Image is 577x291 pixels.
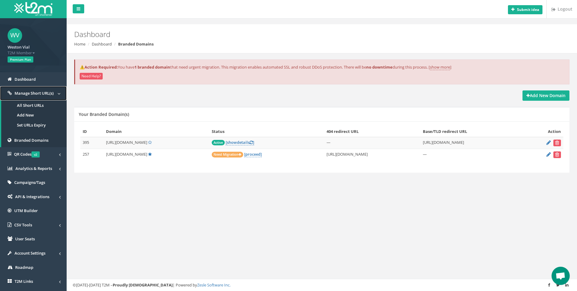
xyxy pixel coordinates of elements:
[508,5,542,14] button: Submit idea
[324,126,420,137] th: 404 redirect URL
[14,151,40,157] span: QR Codes
[8,43,59,56] a: Weston Vial T2M Member
[420,126,523,137] th: Base/TLD redirect URL
[517,7,539,12] b: Submit idea
[15,76,36,82] span: Dashboard
[14,137,48,143] span: Branded Domains
[148,140,152,145] a: Set Default
[227,140,237,145] span: show
[92,41,112,47] a: Dashboard
[80,149,104,161] td: 257
[8,28,22,43] span: WV
[104,126,209,137] th: Domain
[430,64,450,70] a: show more
[79,112,129,117] h5: Your Branded Domain(s)
[209,126,324,137] th: Status
[15,166,52,171] span: Analytics & Reports
[14,2,52,16] img: T2M
[80,73,103,80] button: Need Help?
[148,151,152,157] a: Default
[212,152,243,157] span: Need Migration
[366,64,393,70] strong: no downtime
[106,140,147,145] span: [URL][DOMAIN_NAME]
[74,30,486,38] h2: Dashboard
[15,250,45,256] span: Account Settings
[526,93,565,98] strong: Add New Domain
[8,56,33,63] span: Premium Plan
[324,149,420,161] td: [URL][DOMAIN_NAME]
[14,222,32,228] span: CSV Tools
[80,126,104,137] th: ID
[80,137,104,149] td: 395
[1,120,67,130] a: Set URLs Expiry
[420,149,523,161] td: —
[106,151,147,157] span: [URL][DOMAIN_NAME]
[1,110,67,120] a: Add New
[15,236,35,242] span: User Seats
[212,140,225,145] span: Active
[80,64,118,70] strong: ⚠️Action Required:
[74,41,85,47] a: Home
[80,64,565,70] p: You have that need urgent migration. This migration enables automated SSL and robust DDoS protect...
[15,279,33,284] span: T2M Links
[8,50,59,56] span: T2M Member
[32,151,40,157] span: v2
[8,44,30,50] strong: Weston Vial
[552,267,570,285] a: Open chat
[15,194,49,199] span: API & Integrations
[324,137,420,149] td: —
[522,90,569,101] a: Add New Domain
[113,282,173,288] strong: Proudly [DEMOGRAPHIC_DATA]
[226,140,254,145] a: [showdetails]
[523,126,563,137] th: Action
[197,282,230,288] a: Zesle Software Inc.
[15,90,54,96] span: Manage Short URL(s)
[134,64,170,70] strong: 1 branded domain
[73,282,571,288] div: ©[DATE]-[DATE] T2M – | Powered by
[14,180,45,185] span: Campaigns/Tags
[15,265,33,270] span: Roadmap
[244,151,262,157] a: [proceed]
[14,208,38,213] span: UTM Builder
[118,41,154,47] strong: Branded Domains
[420,137,523,149] td: [URL][DOMAIN_NAME]
[1,100,67,110] a: All Short URLs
